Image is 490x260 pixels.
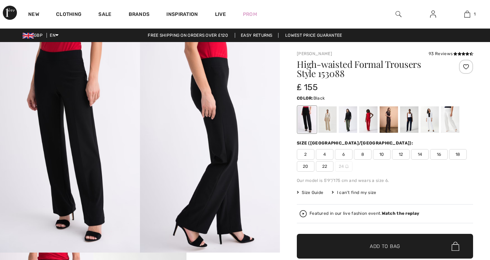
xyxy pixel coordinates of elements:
span: Black [313,96,325,101]
img: search the website [396,10,402,18]
a: Easy Returns [235,33,278,38]
div: Java [318,106,337,133]
span: 4 [316,149,333,160]
span: Add to Bag [370,243,400,250]
img: My Bag [464,10,470,18]
span: ₤ 155 [297,82,318,92]
div: I can't find my size [332,189,376,196]
div: Vanilla 30 [441,106,459,133]
strong: Watch the replay [382,211,419,216]
a: Sale [98,11,111,19]
img: High-Waisted Formal Trousers Style 153088. 2 [140,42,280,253]
img: ring-m.svg [345,165,349,168]
div: Mocha [380,106,398,133]
span: 20 [297,161,314,172]
span: 10 [373,149,391,160]
span: EN [50,33,59,38]
a: Live [215,11,226,18]
span: 22 [316,161,333,172]
a: New [28,11,39,19]
a: Prom [243,11,257,18]
img: 1ère Avenue [3,6,17,20]
div: Black [298,106,316,133]
span: 18 [449,149,467,160]
div: 93 Reviews [429,51,473,57]
a: Lowest Price Guarantee [280,33,348,38]
div: Size ([GEOGRAPHIC_DATA]/[GEOGRAPHIC_DATA]): [297,140,415,146]
div: Our model is 5'9"/175 cm and wears a size 6. [297,177,473,184]
img: UK Pound [23,33,34,39]
span: 24 [335,161,353,172]
a: Clothing [56,11,81,19]
a: 1 [451,10,484,18]
div: Featured in our live fashion event. [310,211,419,216]
span: 2 [297,149,314,160]
span: 8 [354,149,372,160]
a: [PERSON_NAME] [297,51,332,56]
div: Midnight Blue 40 [400,106,418,133]
img: Watch the replay [300,210,307,217]
h1: High-waisted Formal Trousers Style 153088 [297,60,444,78]
img: My Info [430,10,436,18]
span: Inspiration [166,11,198,19]
img: Bag.svg [452,242,459,251]
span: 6 [335,149,353,160]
span: Size Guide [297,189,323,196]
a: Free shipping on orders over ₤120 [142,33,234,38]
div: Radiant red [359,106,378,133]
a: Brands [129,11,150,19]
a: Sign In [424,10,442,19]
button: Add to Bag [297,234,473,259]
span: Color: [297,96,313,101]
div: Iguana [339,106,357,133]
span: 14 [411,149,429,160]
span: GBP [23,33,45,38]
span: 1 [474,11,476,17]
span: 12 [392,149,410,160]
span: 16 [430,149,448,160]
div: White [421,106,439,133]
